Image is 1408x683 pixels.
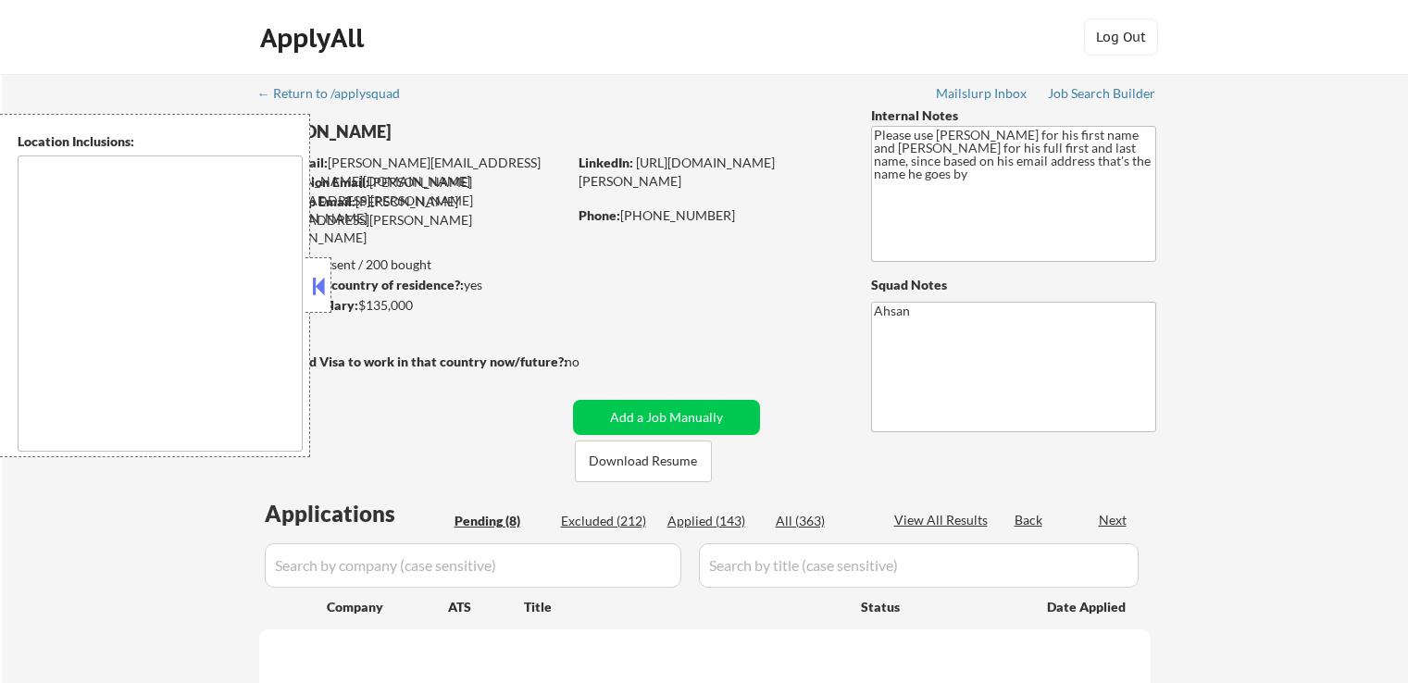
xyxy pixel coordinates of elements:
[259,354,567,369] strong: Will need Visa to work in that country now/future?:
[1099,511,1128,529] div: Next
[936,87,1028,100] div: Mailslurp Inbox
[699,543,1139,588] input: Search by title (case sensitive)
[260,22,369,54] div: ApplyAll
[260,154,567,190] div: [PERSON_NAME][EMAIL_ADDRESS][PERSON_NAME][DOMAIN_NAME]
[260,173,567,228] div: [PERSON_NAME][EMAIL_ADDRESS][PERSON_NAME][DOMAIN_NAME]
[575,441,712,482] button: Download Resume
[579,155,775,189] a: [URL][DOMAIN_NAME][PERSON_NAME]
[1048,87,1156,100] div: Job Search Builder
[579,155,633,170] strong: LinkedIn:
[861,590,1020,623] div: Status
[265,503,448,525] div: Applications
[258,277,464,292] strong: Can work in country of residence?:
[1084,19,1158,56] button: Log Out
[776,512,868,530] div: All (363)
[258,296,567,315] div: $135,000
[936,86,1028,105] a: Mailslurp Inbox
[579,207,620,223] strong: Phone:
[259,192,567,247] div: [PERSON_NAME][EMAIL_ADDRESS][PERSON_NAME][DOMAIN_NAME]
[327,598,448,616] div: Company
[579,206,841,225] div: [PHONE_NUMBER]
[257,86,417,105] a: ← Return to /applysquad
[524,598,843,616] div: Title
[1047,598,1128,616] div: Date Applied
[894,511,993,529] div: View All Results
[561,512,654,530] div: Excluded (212)
[259,120,640,143] div: [PERSON_NAME]
[258,255,567,274] div: 143 sent / 200 bought
[573,400,760,435] button: Add a Job Manually
[871,276,1156,294] div: Squad Notes
[1015,511,1044,529] div: Back
[448,598,524,616] div: ATS
[565,353,617,371] div: no
[258,276,561,294] div: yes
[18,132,303,151] div: Location Inclusions:
[667,512,760,530] div: Applied (143)
[257,87,417,100] div: ← Return to /applysquad
[871,106,1156,125] div: Internal Notes
[265,543,681,588] input: Search by company (case sensitive)
[455,512,547,530] div: Pending (8)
